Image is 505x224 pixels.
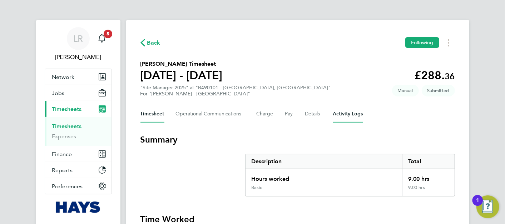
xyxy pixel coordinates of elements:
[140,105,164,123] button: Timesheet
[104,30,112,38] span: 5
[52,183,83,190] span: Preferences
[140,134,455,145] h3: Summary
[56,201,100,213] img: hays-logo-retina.png
[52,90,65,96] span: Jobs
[147,39,160,47] span: Back
[95,27,109,50] a: 5
[52,133,76,140] a: Expenses
[45,162,112,178] button: Reports
[52,167,73,174] span: Reports
[445,71,455,81] span: 36
[45,178,112,194] button: Preferences
[402,169,454,185] div: 9.00 hrs
[45,27,112,61] a: LR[PERSON_NAME]
[392,85,419,96] span: This timesheet was manually created.
[45,69,112,85] button: Network
[402,154,454,169] div: Total
[415,69,455,82] app-decimal: £288.
[45,53,112,61] span: Lewis Railton
[73,34,83,43] span: LR
[45,85,112,101] button: Jobs
[140,60,223,68] h2: [PERSON_NAME] Timesheet
[411,39,433,46] span: Following
[402,185,454,196] div: 9.00 hrs
[245,154,455,196] div: Summary
[246,154,402,169] div: Description
[45,117,112,146] div: Timesheets
[251,185,262,190] div: Basic
[45,101,112,117] button: Timesheets
[52,74,75,80] span: Network
[52,106,82,113] span: Timesheets
[246,169,402,185] div: Hours worked
[476,195,499,218] button: Open Resource Center, 1 new notification
[285,105,294,123] button: Pay
[442,37,455,48] button: Timesheets Menu
[140,85,331,97] div: "Site Manager 2025" at "B490101 - [GEOGRAPHIC_DATA], [GEOGRAPHIC_DATA]"
[476,200,479,210] div: 1
[45,146,112,162] button: Finance
[140,38,160,47] button: Back
[422,85,455,96] span: This timesheet is Submitted.
[405,37,439,48] button: Following
[52,151,72,158] span: Finance
[257,105,274,123] button: Charge
[333,105,363,123] button: Activity Logs
[140,91,331,97] div: For "[PERSON_NAME] - [GEOGRAPHIC_DATA]"
[176,105,245,123] button: Operational Communications
[305,105,322,123] button: Details
[52,123,82,130] a: Timesheets
[45,201,112,213] a: Go to home page
[140,68,223,83] h1: [DATE] - [DATE]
